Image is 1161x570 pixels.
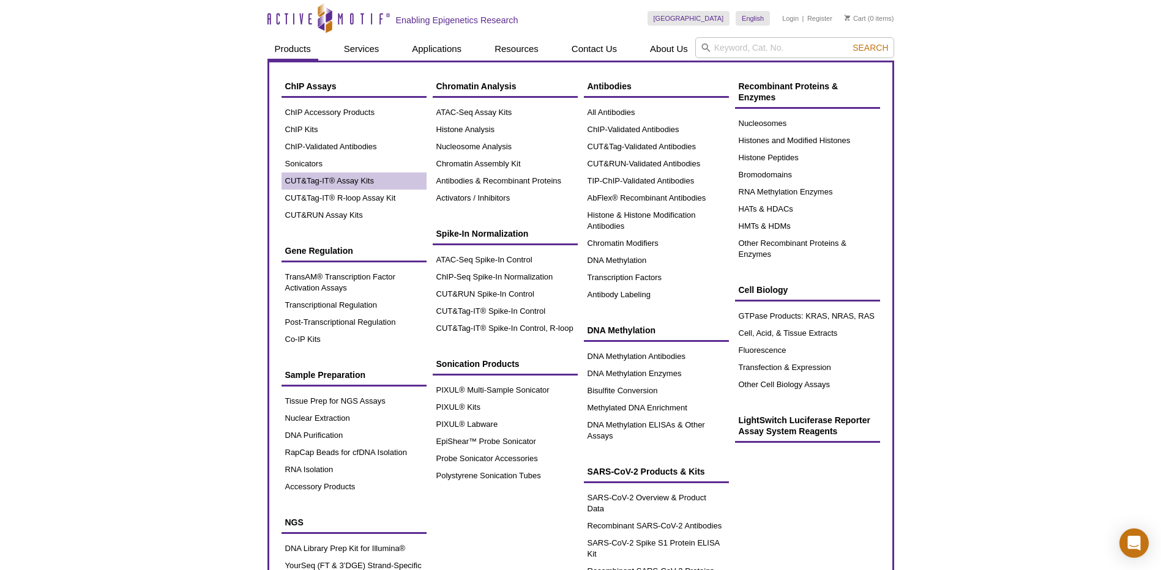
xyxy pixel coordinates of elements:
a: All Antibodies [584,104,729,121]
li: | [802,11,804,26]
a: Transfection & Expression [735,359,880,376]
a: Nucleosome Analysis [433,138,578,155]
a: EpiShear™ Probe Sonicator [433,433,578,450]
a: ChIP-Validated Antibodies [282,138,427,155]
a: RNA Methylation Enzymes [735,183,880,201]
a: DNA Purification [282,427,427,444]
a: CUT&Tag-IT® Assay Kits [282,172,427,190]
a: Recombinant SARS-CoV-2 Antibodies [584,517,729,535]
a: Methylated DNA Enrichment [584,399,729,416]
a: Other Recombinant Proteins & Enzymes [735,235,880,263]
a: [GEOGRAPHIC_DATA] [648,11,730,26]
span: Sample Preparation [285,370,366,380]
a: NGS [282,511,427,534]
div: Open Intercom Messenger [1119,528,1149,558]
a: SARS-CoV-2 Products & Kits [584,460,729,483]
a: TransAM® Transcription Factor Activation Assays [282,268,427,297]
a: ATAC-Seq Assay Kits [433,104,578,121]
a: Contact Us [564,37,624,61]
a: Histone Analysis [433,121,578,138]
a: Transcriptional Regulation [282,297,427,314]
a: Sonicators [282,155,427,172]
span: Gene Regulation [285,246,353,256]
a: ChIP Kits [282,121,427,138]
a: CUT&Tag-IT® R-loop Assay Kit [282,190,427,207]
a: Transcription Factors [584,269,729,286]
a: Chromatin Analysis [433,75,578,98]
a: Other Cell Biology Assays [735,376,880,393]
a: SARS-CoV-2 Overview & Product Data [584,489,729,517]
a: Tissue Prep for NGS Assays [282,393,427,410]
a: ChIP-Validated Antibodies [584,121,729,138]
a: Chromatin Modifiers [584,235,729,252]
a: LightSwitch Luciferase Reporter Assay System Reagents [735,409,880,443]
a: PIXUL® Labware [433,416,578,433]
a: RNA Isolation [282,461,427,478]
a: English [736,11,770,26]
a: GTPase Products: KRAS, NRAS, RAS [735,308,880,325]
span: DNA Methylation [588,325,655,335]
a: Products [267,37,318,61]
a: SARS-CoV-2 Spike S1 Protein ELISA Kit [584,535,729,563]
h2: Enabling Epigenetics Research [396,15,518,26]
a: Cell Biology [735,278,880,302]
a: ChIP Accessory Products [282,104,427,121]
a: Activators / Inhibitors [433,190,578,207]
a: Antibody Labeling [584,286,729,303]
a: DNA Methylation ELISAs & Other Assays [584,416,729,445]
a: DNA Library Prep Kit for Illumina® [282,540,427,557]
span: Search [853,43,888,53]
a: Gene Regulation [282,239,427,262]
a: Histone Peptides [735,149,880,166]
span: Spike-In Normalization [436,229,529,239]
a: Cart [845,14,866,23]
a: ATAC-Seq Spike-In Control [433,251,578,268]
a: Services [337,37,387,61]
a: ChIP Assays [282,75,427,98]
a: Polystyrene Sonication Tubes [433,467,578,484]
a: DNA Methylation Enzymes [584,365,729,382]
a: RapCap Beads for cfDNA Isolation [282,444,427,461]
a: DNA Methylation [584,319,729,342]
span: SARS-CoV-2 Products & Kits [588,467,705,476]
a: Probe Sonicator Accessories [433,450,578,467]
a: Nuclear Extraction [282,410,427,427]
button: Search [849,42,892,53]
a: Accessory Products [282,478,427,495]
a: About Us [643,37,695,61]
span: LightSwitch Luciferase Reporter Assay System Reagents [739,415,870,436]
a: Antibodies [584,75,729,98]
a: DNA Methylation [584,252,729,269]
a: Applications [405,37,469,61]
a: Antibodies & Recombinant Proteins [433,172,578,190]
a: CUT&Tag-Validated Antibodies [584,138,729,155]
a: Cell, Acid, & Tissue Extracts [735,325,880,342]
a: Login [782,14,799,23]
a: Co-IP Kits [282,331,427,348]
a: HATs & HDACs [735,201,880,218]
a: CUT&RUN Spike-In Control [433,286,578,303]
a: CUT&RUN Assay Kits [282,207,427,224]
span: Cell Biology [739,285,788,295]
a: Bisulfite Conversion [584,382,729,399]
a: Recombinant Proteins & Enzymes [735,75,880,109]
a: Sonication Products [433,352,578,376]
a: Histone & Histone Modification Antibodies [584,207,729,235]
a: PIXUL® Kits [433,399,578,416]
span: Recombinant Proteins & Enzymes [739,81,838,102]
a: CUT&Tag-IT® Spike-In Control [433,303,578,320]
img: Your Cart [845,15,850,21]
a: Nucleosomes [735,115,880,132]
li: (0 items) [845,11,894,26]
span: Chromatin Analysis [436,81,517,91]
a: CUT&RUN-Validated Antibodies [584,155,729,172]
a: Chromatin Assembly Kit [433,155,578,172]
a: Histones and Modified Histones [735,132,880,149]
a: DNA Methylation Antibodies [584,348,729,365]
a: AbFlex® Recombinant Antibodies [584,190,729,207]
span: Antibodies [588,81,632,91]
input: Keyword, Cat. No. [695,37,894,58]
a: Fluorescence [735,342,880,359]
a: CUT&Tag-IT® Spike-In Control, R-loop [433,320,578,337]
a: Post-Transcriptional Regulation [282,314,427,331]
